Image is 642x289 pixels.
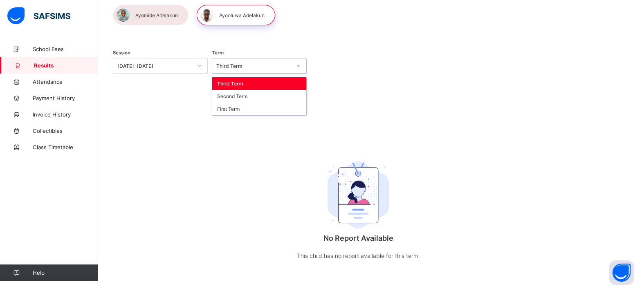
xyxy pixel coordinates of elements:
span: Term [212,50,224,56]
span: Invoice History [33,111,98,118]
div: First Term [212,103,306,115]
img: safsims [7,7,70,25]
div: No Report Available [276,139,440,277]
span: Payment History [33,95,98,101]
span: Help [33,269,98,276]
span: School Fees [33,46,98,52]
div: Third Term [212,77,306,90]
span: Results [34,62,98,69]
span: Session [113,50,130,56]
img: student.207b5acb3037b72b59086e8b1a17b1d0.svg [328,161,389,229]
div: Second Term [212,90,306,103]
button: Open asap [609,260,634,285]
div: [DATE]-[DATE] [117,63,193,69]
span: Collectibles [33,128,98,134]
p: No Report Available [276,234,440,242]
p: This child has no report available for this term. [276,251,440,261]
span: Attendance [33,78,98,85]
span: Class Timetable [33,144,98,150]
div: Third Term [216,63,292,69]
